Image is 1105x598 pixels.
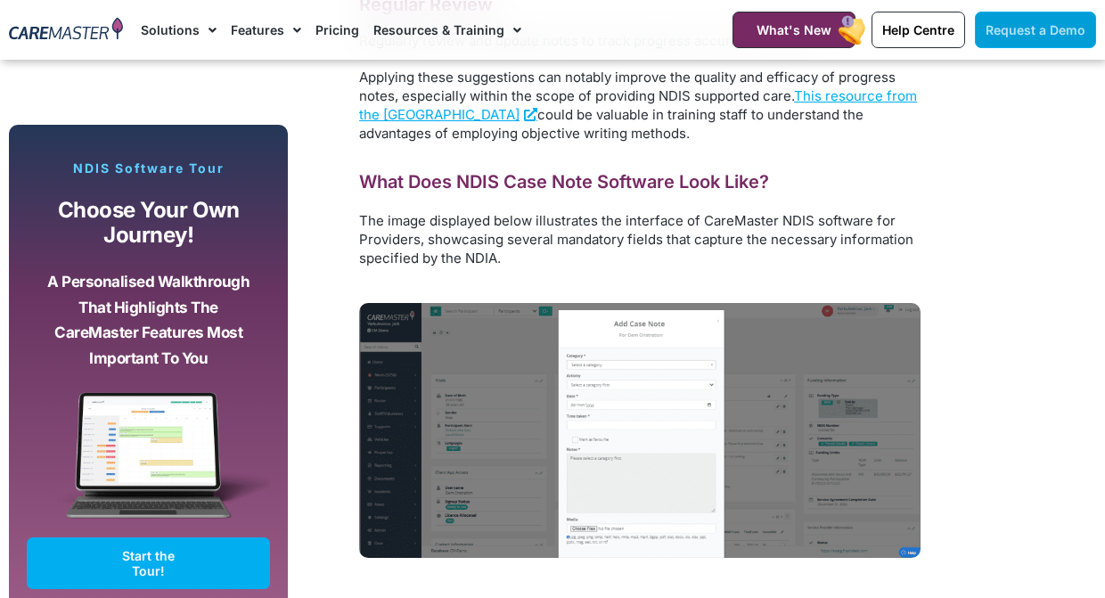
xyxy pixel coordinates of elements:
[359,69,917,142] span: Applying these suggestions can notably improve the quality and efficacy of progress notes, especi...
[9,17,123,42] img: CareMaster Logo
[359,212,913,266] span: The image displayed below illustrates the interface of CareMaster NDIS software for Providers, sh...
[733,12,855,48] a: What's New
[359,303,921,558] img: A screenshot of what it looks like to add a Case Note in the CareMaster software for NDIS Providers
[27,537,270,589] a: Start the Tour!
[872,12,965,48] a: Help Centre
[109,548,188,578] span: Start the Tour!
[27,392,270,537] img: CareMaster Software Mockup on Screen
[359,87,917,123] a: This resource from the [GEOGRAPHIC_DATA]
[882,22,954,37] span: Help Centre
[40,198,257,249] p: Choose your own journey!
[40,269,257,371] p: A personalised walkthrough that highlights the CareMaster features most important to you
[757,22,831,37] span: What's New
[975,12,1096,48] a: Request a Demo
[27,160,270,176] p: NDIS Software Tour
[986,22,1085,37] span: Request a Demo
[359,170,921,193] h2: What Does NDIS Case Note Software Look Like?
